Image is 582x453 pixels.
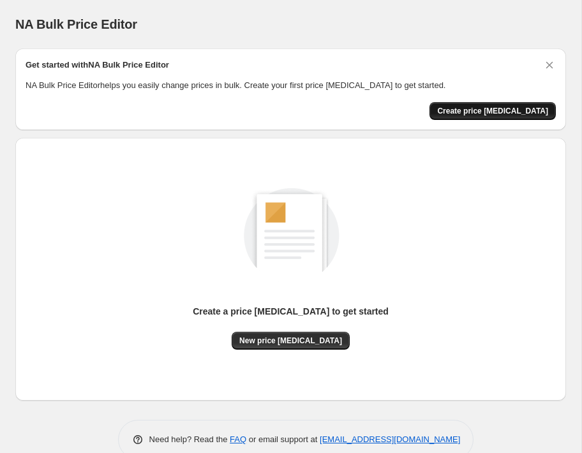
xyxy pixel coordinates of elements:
[26,79,556,92] p: NA Bulk Price Editor helps you easily change prices in bulk. Create your first price [MEDICAL_DAT...
[193,305,389,318] p: Create a price [MEDICAL_DATA] to get started
[543,59,556,71] button: Dismiss card
[26,59,169,71] h2: Get started with NA Bulk Price Editor
[320,434,460,444] a: [EMAIL_ADDRESS][DOMAIN_NAME]
[15,17,137,31] span: NA Bulk Price Editor
[429,102,556,120] button: Create price change job
[230,434,246,444] a: FAQ
[239,336,342,346] span: New price [MEDICAL_DATA]
[437,106,548,116] span: Create price [MEDICAL_DATA]
[246,434,320,444] span: or email support at
[232,332,350,350] button: New price [MEDICAL_DATA]
[149,434,230,444] span: Need help? Read the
